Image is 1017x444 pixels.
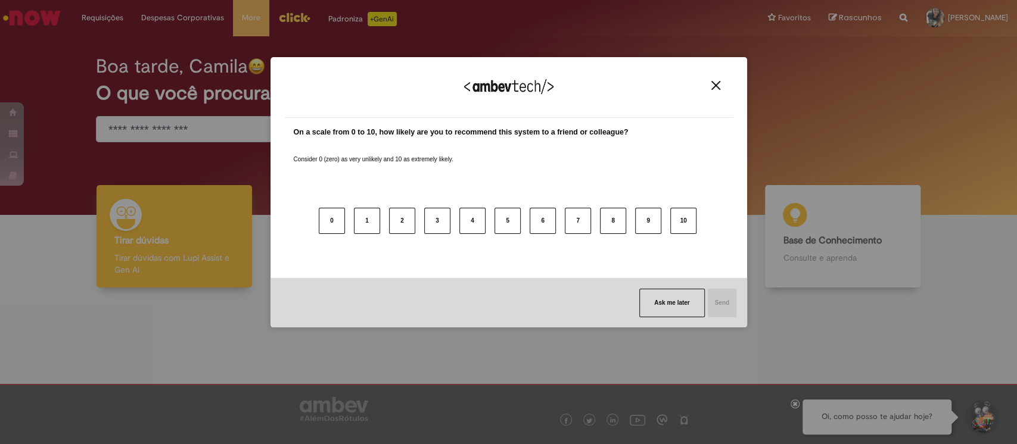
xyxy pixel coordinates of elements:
[464,79,553,94] img: Logo Ambevtech
[565,208,591,234] button: 7
[635,208,661,234] button: 9
[708,80,724,90] button: Close
[294,127,629,138] label: On a scale from 0 to 10, how likely are you to recommend this system to a friend or colleague?
[639,289,704,317] button: Ask me later
[459,208,486,234] button: 4
[530,208,556,234] button: 6
[670,208,696,234] button: 10
[494,208,521,234] button: 5
[711,81,720,90] img: Close
[294,141,453,164] label: Consider 0 (zero) as very unlikely and 10 as extremely likely.
[354,208,380,234] button: 1
[319,208,345,234] button: 0
[389,208,415,234] button: 2
[424,208,450,234] button: 3
[600,208,626,234] button: 8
